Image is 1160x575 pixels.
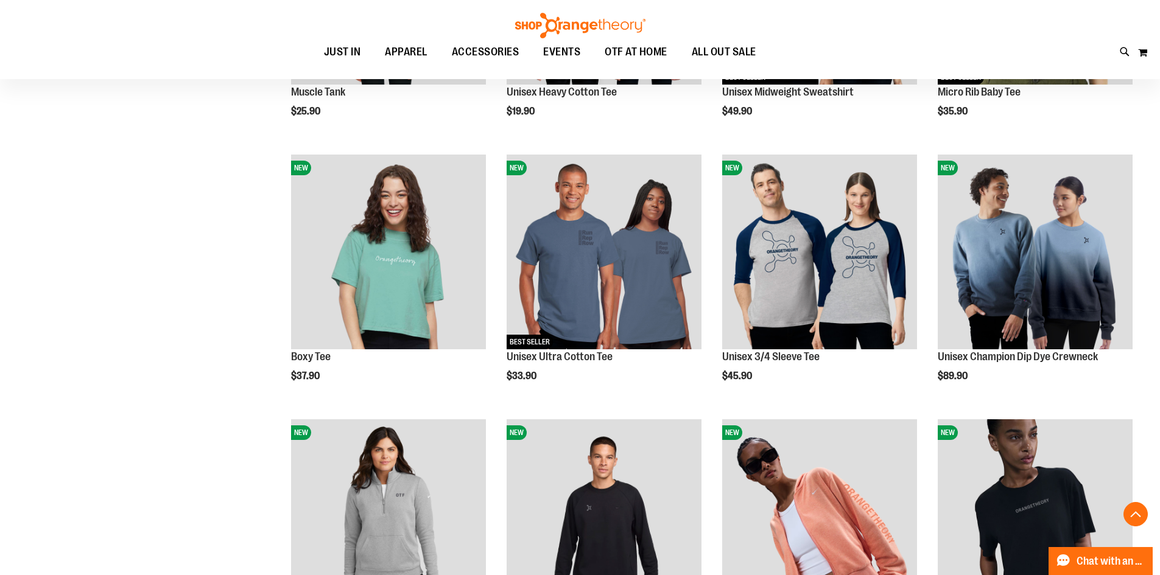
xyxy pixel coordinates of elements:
[507,155,701,351] a: Unisex Ultra Cotton TeeNEWBEST SELLER
[938,155,1133,349] img: Unisex Champion Dip Dye Crewneck
[932,148,1139,413] div: product
[938,425,958,440] span: NEW
[507,155,701,349] img: Unisex Ultra Cotton Tee
[716,148,923,413] div: product
[543,38,580,66] span: EVENTS
[291,155,486,351] a: Boxy TeeNEW
[1123,502,1148,526] button: Back To Top
[507,335,553,349] span: BEST SELLER
[291,350,331,363] a: Boxy Tee
[324,38,361,66] span: JUST IN
[938,106,969,117] span: $35.90
[507,350,613,363] a: Unisex Ultra Cotton Tee
[507,371,538,382] span: $33.90
[385,38,427,66] span: APPAREL
[938,155,1133,351] a: Unisex Champion Dip Dye CrewneckNEW
[938,86,1021,98] a: Micro Rib Baby Tee
[605,38,667,66] span: OTF AT HOME
[1049,547,1153,575] button: Chat with an Expert
[722,106,754,117] span: $49.90
[722,161,742,175] span: NEW
[722,371,754,382] span: $45.90
[452,38,519,66] span: ACCESSORIES
[291,371,322,382] span: $37.90
[501,148,708,413] div: product
[291,155,486,349] img: Boxy Tee
[291,425,311,440] span: NEW
[513,13,647,38] img: Shop Orangetheory
[291,161,311,175] span: NEW
[938,161,958,175] span: NEW
[507,425,527,440] span: NEW
[291,106,322,117] span: $25.90
[291,86,345,98] a: Muscle Tank
[722,155,917,349] img: Unisex 3/4 Sleeve Tee
[722,425,742,440] span: NEW
[285,148,492,413] div: product
[722,86,854,98] a: Unisex Midweight Sweatshirt
[507,106,536,117] span: $19.90
[507,161,527,175] span: NEW
[722,350,820,363] a: Unisex 3/4 Sleeve Tee
[722,155,917,351] a: Unisex 3/4 Sleeve TeeNEW
[938,350,1098,363] a: Unisex Champion Dip Dye Crewneck
[938,371,969,382] span: $89.90
[1077,556,1145,567] span: Chat with an Expert
[507,86,617,98] a: Unisex Heavy Cotton Tee
[692,38,756,66] span: ALL OUT SALE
